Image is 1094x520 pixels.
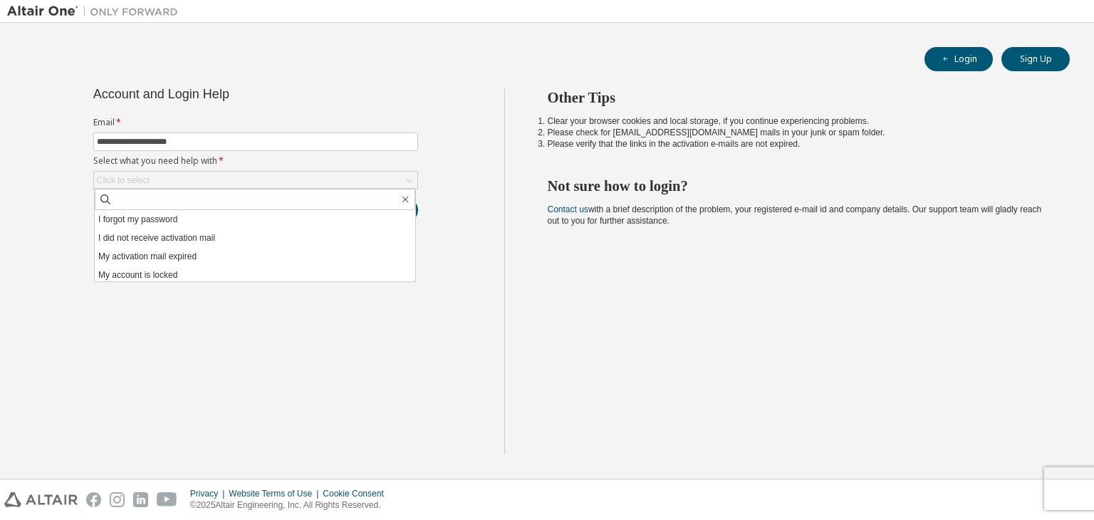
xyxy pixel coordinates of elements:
[110,492,125,507] img: instagram.svg
[93,117,418,128] label: Email
[548,88,1045,107] h2: Other Tips
[97,175,150,186] div: Click to select
[548,177,1045,195] h2: Not sure how to login?
[190,499,392,511] p: © 2025 Altair Engineering, Inc. All Rights Reserved.
[229,488,323,499] div: Website Terms of Use
[7,4,185,19] img: Altair One
[93,155,418,167] label: Select what you need help with
[133,492,148,507] img: linkedin.svg
[86,492,101,507] img: facebook.svg
[548,115,1045,127] li: Clear your browser cookies and local storage, if you continue experiencing problems.
[157,492,177,507] img: youtube.svg
[548,204,1042,226] span: with a brief description of the problem, your registered e-mail id and company details. Our suppo...
[190,488,229,499] div: Privacy
[95,210,415,229] li: I forgot my password
[548,138,1045,150] li: Please verify that the links in the activation e-mails are not expired.
[323,488,392,499] div: Cookie Consent
[94,172,417,189] div: Click to select
[548,127,1045,138] li: Please check for [EMAIL_ADDRESS][DOMAIN_NAME] mails in your junk or spam folder.
[93,88,353,100] div: Account and Login Help
[1001,47,1070,71] button: Sign Up
[548,204,588,214] a: Contact us
[4,492,78,507] img: altair_logo.svg
[924,47,993,71] button: Login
